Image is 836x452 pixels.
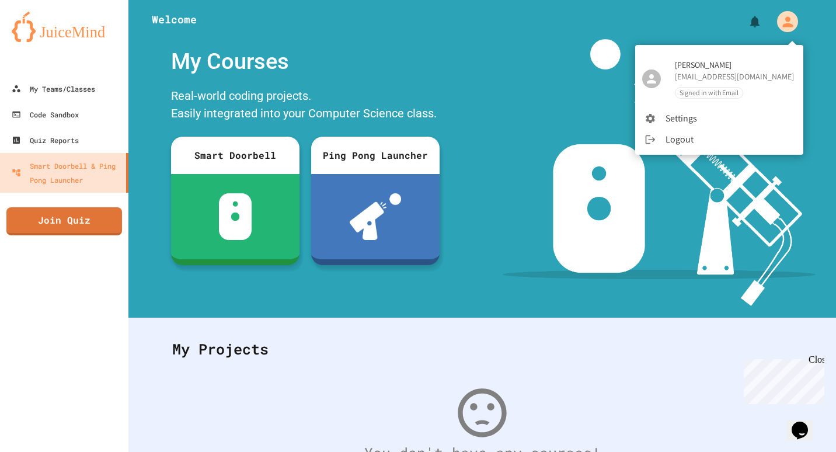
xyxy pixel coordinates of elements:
[635,108,803,129] li: Settings
[5,5,81,74] div: Chat with us now!Close
[635,129,803,150] li: Logout
[739,354,824,404] iframe: chat widget
[675,71,794,82] div: [EMAIL_ADDRESS][DOMAIN_NAME]
[787,405,824,440] iframe: chat widget
[675,59,794,71] span: [PERSON_NAME]
[675,88,743,98] span: Signed in with Email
